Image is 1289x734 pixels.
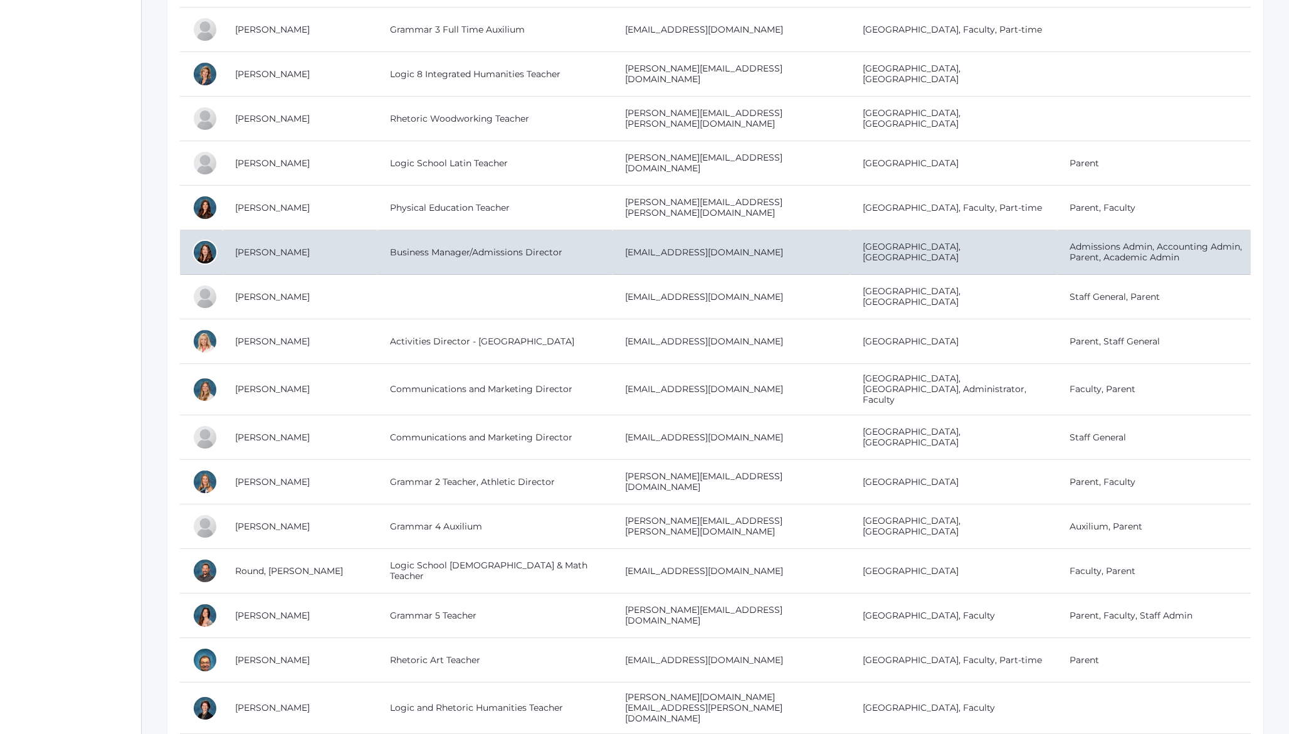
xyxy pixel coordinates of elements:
[377,415,613,460] td: Communications and Marketing Director
[613,549,850,593] td: [EMAIL_ADDRESS][DOMAIN_NAME]
[223,52,377,97] td: [PERSON_NAME]
[223,460,377,504] td: [PERSON_NAME]
[613,230,850,275] td: [EMAIL_ADDRESS][DOMAIN_NAME]
[850,8,1057,52] td: [GEOGRAPHIC_DATA], Faculty, Part-time
[1057,460,1251,504] td: Parent, Faculty
[1057,549,1251,593] td: Faculty, Parent
[377,460,613,504] td: Grammar 2 Teacher, Athletic Director
[1057,319,1251,364] td: Parent, Staff General
[850,52,1057,97] td: [GEOGRAPHIC_DATA], [GEOGRAPHIC_DATA]
[1057,141,1251,186] td: Parent
[377,504,613,549] td: Grammar 4 Auxilium
[192,151,218,176] div: Alison Little
[613,683,850,734] td: [PERSON_NAME][DOMAIN_NAME][EMAIL_ADDRESS][PERSON_NAME][DOMAIN_NAME]
[223,141,377,186] td: [PERSON_NAME]
[1057,638,1251,683] td: Parent
[850,141,1057,186] td: [GEOGRAPHIC_DATA]
[192,17,218,42] div: Christine Leidenfrost
[850,97,1057,141] td: [GEOGRAPHIC_DATA], [GEOGRAPHIC_DATA]
[613,593,850,638] td: [PERSON_NAME][EMAIL_ADDRESS][DOMAIN_NAME]
[192,195,218,220] div: Tami Logan
[1057,364,1251,415] td: Faculty, Parent
[1057,504,1251,549] td: Auxilium, Parent
[377,52,613,97] td: Logic 8 Integrated Humanities Teacher
[223,275,377,319] td: [PERSON_NAME]
[192,106,218,131] div: Craig Linquist
[223,415,377,460] td: [PERSON_NAME]
[1057,593,1251,638] td: Parent, Faculty, Staff Admin
[613,186,850,230] td: [PERSON_NAME][EMAIL_ADDRESS][PERSON_NAME][DOMAIN_NAME]
[192,284,218,309] div: Rachel Mastro
[850,638,1057,683] td: [GEOGRAPHIC_DATA], Faculty, Part-time
[613,141,850,186] td: [PERSON_NAME][EMAIL_ADDRESS][DOMAIN_NAME]
[223,364,377,415] td: [PERSON_NAME]
[850,460,1057,504] td: [GEOGRAPHIC_DATA]
[377,186,613,230] td: Physical Education Teacher
[192,696,218,721] div: Rachel Schmidt
[613,319,850,364] td: [EMAIL_ADDRESS][DOMAIN_NAME]
[223,638,377,683] td: [PERSON_NAME]
[192,514,218,539] div: Heather Porter
[850,364,1057,415] td: [GEOGRAPHIC_DATA], [GEOGRAPHIC_DATA], Administrator, Faculty
[850,549,1057,593] td: [GEOGRAPHIC_DATA]
[192,240,218,265] div: Heather Mangimelli
[223,319,377,364] td: [PERSON_NAME]
[223,97,377,141] td: [PERSON_NAME]
[377,683,613,734] td: Logic and Rhetoric Humanities Teacher
[850,504,1057,549] td: [GEOGRAPHIC_DATA], [GEOGRAPHIC_DATA]
[613,460,850,504] td: [PERSON_NAME][EMAIL_ADDRESS][DOMAIN_NAME]
[850,593,1057,638] td: [GEOGRAPHIC_DATA], Faculty
[850,319,1057,364] td: [GEOGRAPHIC_DATA]
[850,683,1057,734] td: [GEOGRAPHIC_DATA], Faculty
[192,603,218,628] div: Rebecca Salazar
[192,558,218,583] div: Matthew Round
[613,504,850,549] td: [PERSON_NAME][EMAIL_ADDRESS][PERSON_NAME][DOMAIN_NAME]
[223,683,377,734] td: [PERSON_NAME]
[192,377,218,402] div: Aubree Morrell
[1057,186,1251,230] td: Parent, Faculty
[613,638,850,683] td: [EMAIL_ADDRESS][DOMAIN_NAME]
[613,52,850,97] td: [PERSON_NAME][EMAIL_ADDRESS][DOMAIN_NAME]
[223,186,377,230] td: [PERSON_NAME]
[613,97,850,141] td: [PERSON_NAME][EMAIL_ADDRESS][PERSON_NAME][DOMAIN_NAME]
[850,415,1057,460] td: [GEOGRAPHIC_DATA], [GEOGRAPHIC_DATA]
[377,549,613,593] td: Logic School [DEMOGRAPHIC_DATA] & Math Teacher
[192,61,218,87] div: Loren Linquist
[1057,275,1251,319] td: Staff General, Parent
[613,364,850,415] td: [EMAIL_ADDRESS][DOMAIN_NAME]
[192,425,218,450] div: Aubree Morrell
[613,8,850,52] td: [EMAIL_ADDRESS][DOMAIN_NAME]
[223,504,377,549] td: [PERSON_NAME]
[377,319,613,364] td: Activities Director - [GEOGRAPHIC_DATA]
[613,275,850,319] td: [EMAIL_ADDRESS][DOMAIN_NAME]
[192,647,218,673] div: Jorvic Salazar
[223,549,377,593] td: Round, [PERSON_NAME]
[377,638,613,683] td: Rhetoric Art Teacher
[613,415,850,460] td: [EMAIL_ADDRESS][DOMAIN_NAME]
[223,230,377,275] td: [PERSON_NAME]
[192,469,218,494] div: Courtney Nicholls
[192,329,218,354] div: Sue Matta
[377,97,613,141] td: Rhetoric Woodworking Teacher
[850,230,1057,275] td: [GEOGRAPHIC_DATA], [GEOGRAPHIC_DATA]
[223,8,377,52] td: [PERSON_NAME]
[377,364,613,415] td: Communications and Marketing Director
[377,593,613,638] td: Grammar 5 Teacher
[850,275,1057,319] td: [GEOGRAPHIC_DATA], [GEOGRAPHIC_DATA]
[1057,230,1251,275] td: Admissions Admin, Accounting Admin, Parent, Academic Admin
[850,186,1057,230] td: [GEOGRAPHIC_DATA], Faculty, Part-time
[223,593,377,638] td: [PERSON_NAME]
[377,141,613,186] td: Logic School Latin Teacher
[377,8,613,52] td: Grammar 3 Full Time Auxilium
[1057,415,1251,460] td: Staff General
[377,230,613,275] td: Business Manager/Admissions Director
